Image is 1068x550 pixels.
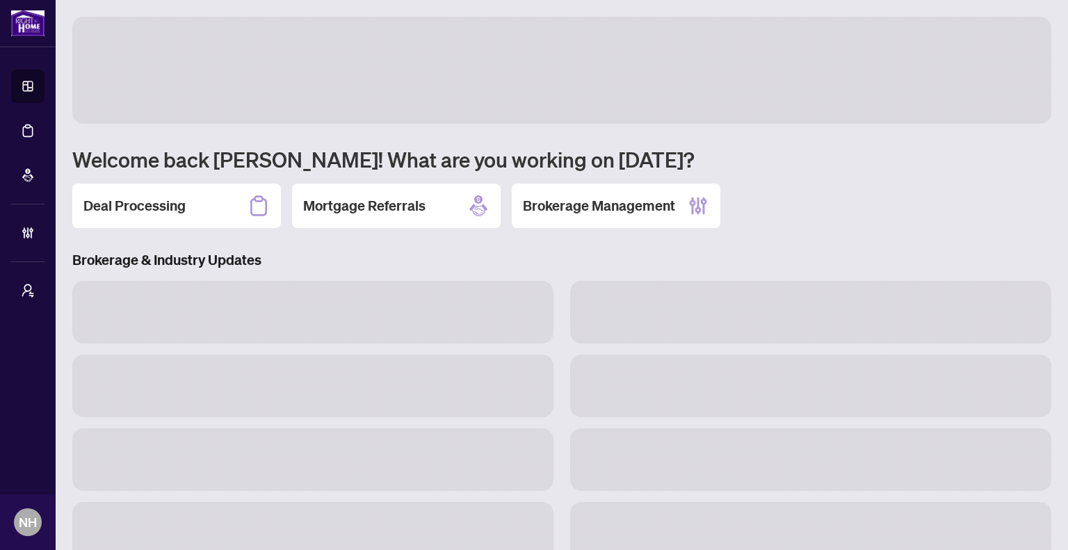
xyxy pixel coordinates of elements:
[21,284,35,298] span: user-switch
[523,196,675,216] h2: Brokerage Management
[83,196,186,216] h2: Deal Processing
[303,196,426,216] h2: Mortgage Referrals
[72,146,1051,172] h1: Welcome back [PERSON_NAME]! What are you working on [DATE]?
[11,10,44,36] img: logo
[72,250,1051,270] h3: Brokerage & Industry Updates
[19,512,37,532] span: NH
